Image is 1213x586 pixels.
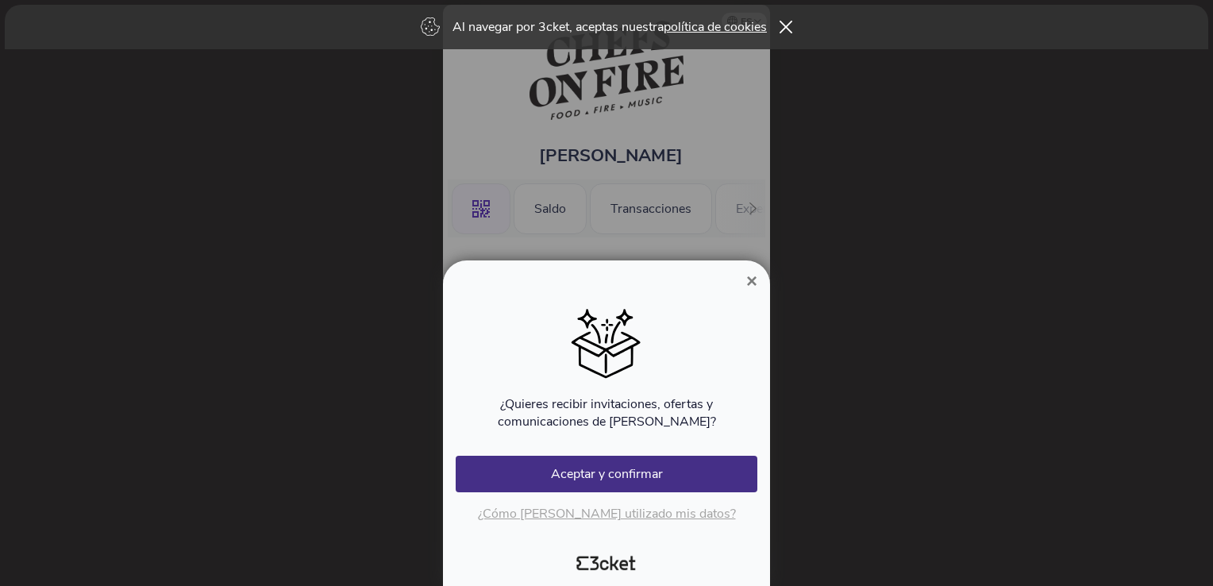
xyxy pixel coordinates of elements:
[456,456,757,492] button: Aceptar y confirmar
[452,18,767,36] p: Al navegar por 3cket, aceptas nuestra
[456,505,757,522] p: ¿Cómo [PERSON_NAME] utilizado mis datos?
[746,270,757,291] span: ×
[456,395,757,430] p: ¿Quieres recibir invitaciones, ofertas y comunicaciones de [PERSON_NAME]?
[664,18,767,36] a: política de cookies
